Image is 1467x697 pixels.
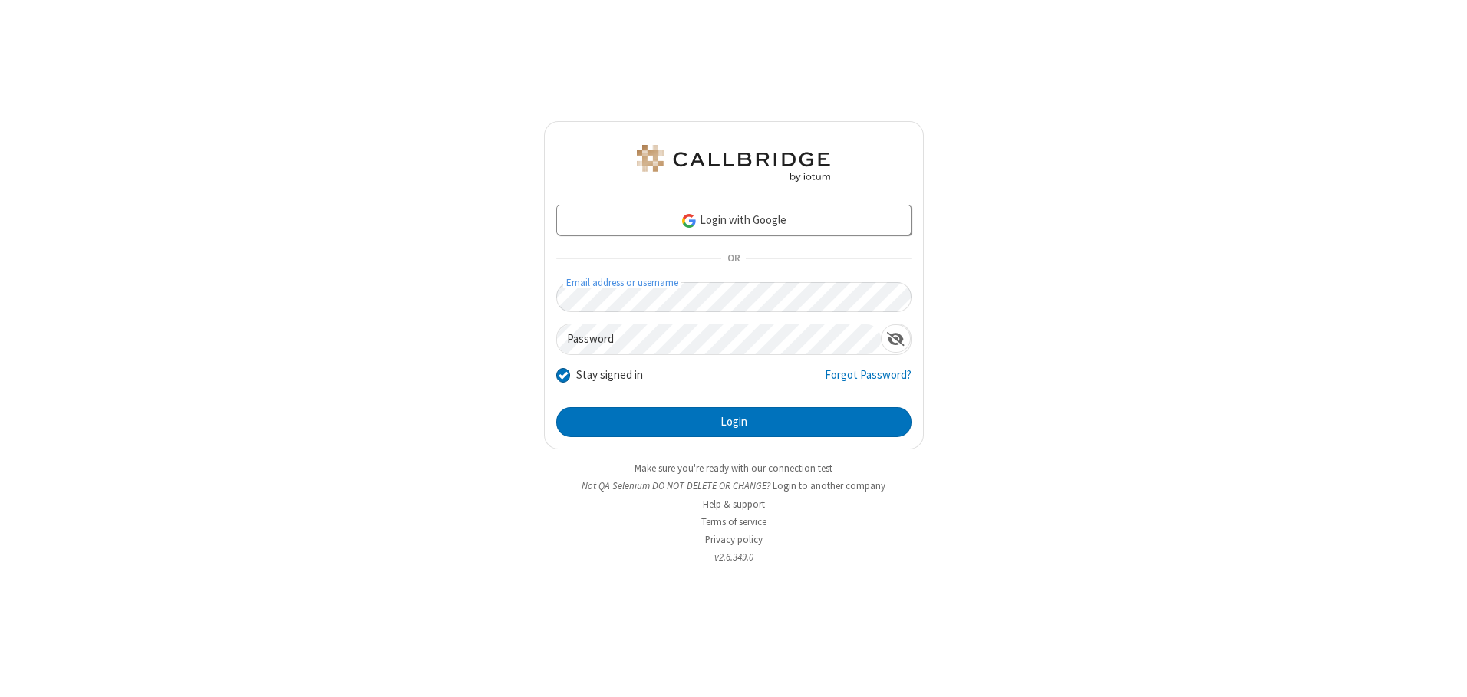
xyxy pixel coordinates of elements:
a: Privacy policy [705,533,763,546]
button: Login to another company [773,478,885,493]
img: QA Selenium DO NOT DELETE OR CHANGE [634,145,833,182]
div: Show password [881,324,911,353]
li: v2.6.349.0 [544,550,924,564]
a: Login with Google [556,205,912,235]
input: Password [557,324,881,354]
a: Forgot Password? [825,367,912,396]
a: Make sure you're ready with our connection test [635,462,832,475]
img: google-icon.png [681,212,697,229]
a: Help & support [703,498,765,511]
label: Stay signed in [576,367,643,384]
span: OR [721,248,746,270]
a: Terms of service [701,515,766,528]
li: Not QA Selenium DO NOT DELETE OR CHANGE? [544,478,924,493]
button: Login [556,407,912,438]
input: Email address or username [556,282,912,312]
